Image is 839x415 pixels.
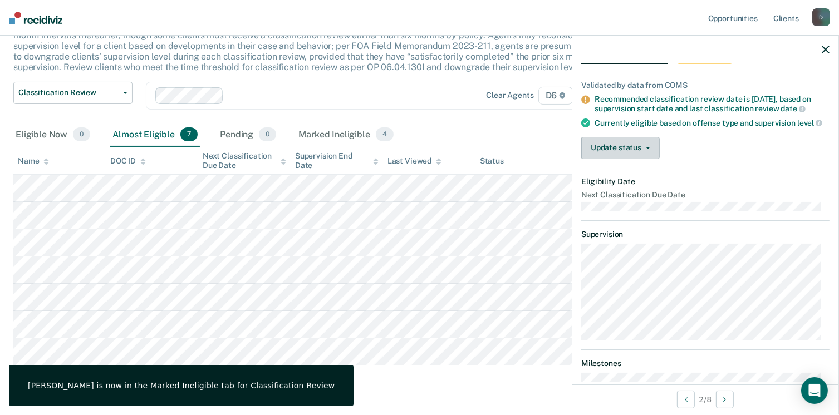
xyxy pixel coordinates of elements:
[73,127,90,142] span: 0
[581,177,830,186] dt: Eligibility Date
[486,91,533,100] div: Clear agents
[581,230,830,239] dt: Supervision
[801,377,828,404] div: Open Intercom Messenger
[581,190,830,200] dt: Next Classification Due Date
[18,88,119,97] span: Classification Review
[581,137,660,159] button: Update status
[9,12,62,24] img: Recidiviz
[581,81,830,90] div: Validated by data from COMS
[595,118,830,128] div: Currently eligible based on offense type and supervision
[538,87,573,105] span: D6
[595,95,830,113] div: Recommended classification review date is [DATE], based on supervision start date and last classi...
[259,127,276,142] span: 0
[797,118,822,127] span: level
[812,8,830,26] div: D
[18,156,49,166] div: Name
[28,381,335,391] div: [PERSON_NAME] is now in the Marked Ineligible tab for Classification Review
[13,19,635,73] p: This alert helps staff identify clients due or overdue for a classification review, which are gen...
[296,123,396,147] div: Marked Ineligible
[581,53,668,64] span: Classification Review
[295,151,379,170] div: Supervision End Date
[110,123,200,147] div: Almost Eligible
[218,123,278,147] div: Pending
[180,127,198,142] span: 7
[203,151,286,170] div: Next Classification Due Date
[387,156,441,166] div: Last Viewed
[581,359,830,368] dt: Milestones
[110,156,146,166] div: DOC ID
[572,384,838,414] div: 2 / 8
[376,127,394,142] span: 4
[480,156,504,166] div: Status
[13,123,92,147] div: Eligible Now
[716,391,734,408] button: Next Opportunity
[677,391,695,408] button: Previous Opportunity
